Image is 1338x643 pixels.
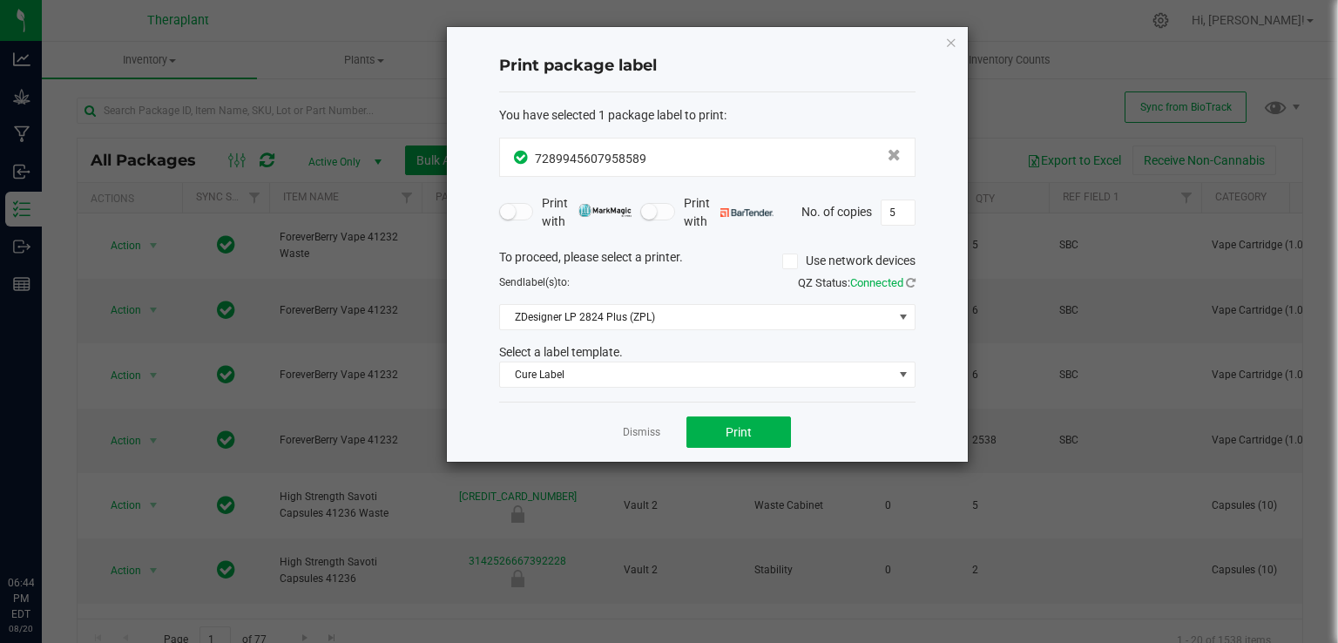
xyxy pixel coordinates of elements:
span: 7289945607958589 [535,152,646,166]
span: You have selected 1 package label to print [499,108,724,122]
div: Select a label template. [486,343,929,362]
span: No. of copies [801,204,872,218]
span: Connected [850,276,903,289]
div: : [499,106,916,125]
span: QZ Status: [798,276,916,289]
span: In Sync [514,148,530,166]
h4: Print package label [499,55,916,78]
span: Cure Label [500,362,893,387]
span: label(s) [523,276,557,288]
span: Print [726,425,752,439]
span: Print with [684,194,774,231]
span: ZDesigner LP 2824 Plus (ZPL) [500,305,893,329]
span: Send to: [499,276,570,288]
span: Print with [542,194,632,231]
a: Dismiss [623,425,660,440]
iframe: Resource center [17,504,70,556]
img: mark_magic_cybra.png [578,204,632,217]
button: Print [686,416,791,448]
label: Use network devices [782,252,916,270]
div: To proceed, please select a printer. [486,248,929,274]
img: bartender.png [720,208,774,217]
